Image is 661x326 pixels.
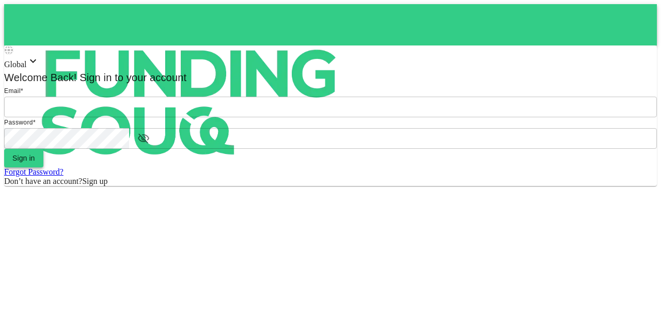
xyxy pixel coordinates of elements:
button: Sign in [4,149,43,167]
span: Sign in to your account [77,72,187,83]
a: logo [4,4,657,45]
a: Forgot Password? [4,167,64,176]
span: Don’t have an account? [4,177,82,185]
span: Password [4,119,33,126]
input: email [4,97,657,117]
input: password [4,128,129,149]
span: Email [4,87,21,95]
div: Global [4,55,657,69]
img: logo [4,4,376,200]
span: Welcome Back! [4,72,77,83]
span: Sign up [82,177,107,185]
